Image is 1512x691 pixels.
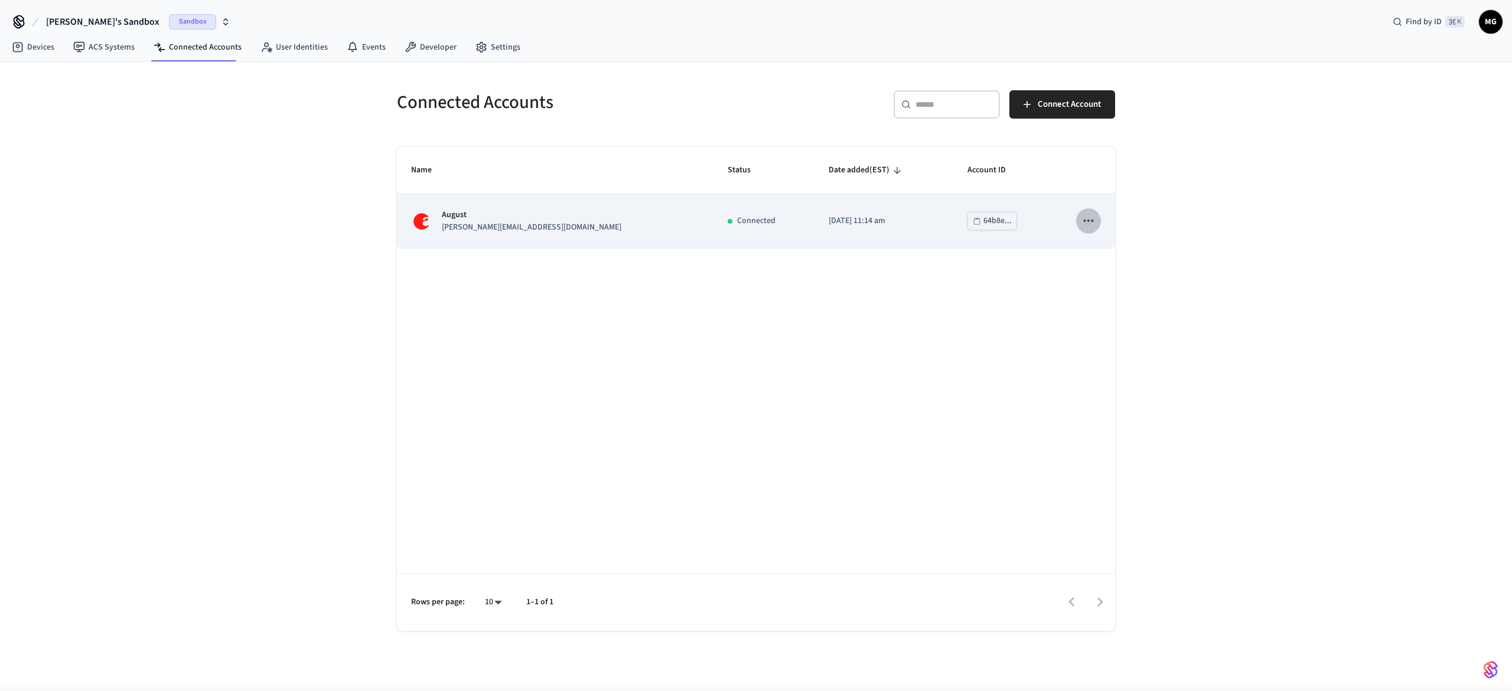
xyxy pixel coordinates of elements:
[64,37,144,58] a: ACS Systems
[829,215,939,227] p: [DATE] 11:14 am
[1445,16,1465,28] span: ⌘ K
[1480,11,1501,32] span: MG
[411,211,432,232] img: August Logo, Square
[967,212,1017,230] button: 64b8e...
[251,37,337,58] a: User Identities
[728,161,766,179] span: Status
[829,161,905,179] span: Date added(EST)
[466,37,530,58] a: Settings
[737,215,775,227] p: Connected
[1479,10,1503,34] button: MG
[337,37,395,58] a: Events
[479,594,507,611] div: 10
[1383,11,1474,32] div: Find by ID⌘ K
[169,14,216,30] span: Sandbox
[411,161,447,179] span: Name
[983,214,1012,228] div: 64b8e...
[1406,16,1442,28] span: Find by ID
[411,596,465,608] p: Rows per page:
[144,37,251,58] a: Connected Accounts
[397,147,1115,248] table: sticky table
[1009,90,1115,119] button: Connect Account
[442,221,621,234] p: [PERSON_NAME][EMAIL_ADDRESS][DOMAIN_NAME]
[2,37,64,58] a: Devices
[395,37,466,58] a: Developer
[1484,660,1498,679] img: SeamLogoGradient.69752ec5.svg
[526,596,553,608] p: 1–1 of 1
[967,161,1021,179] span: Account ID
[397,90,749,114] h5: Connected Accounts
[1038,97,1101,112] span: Connect Account
[46,15,159,29] span: [PERSON_NAME]'s Sandbox
[442,209,621,221] p: August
